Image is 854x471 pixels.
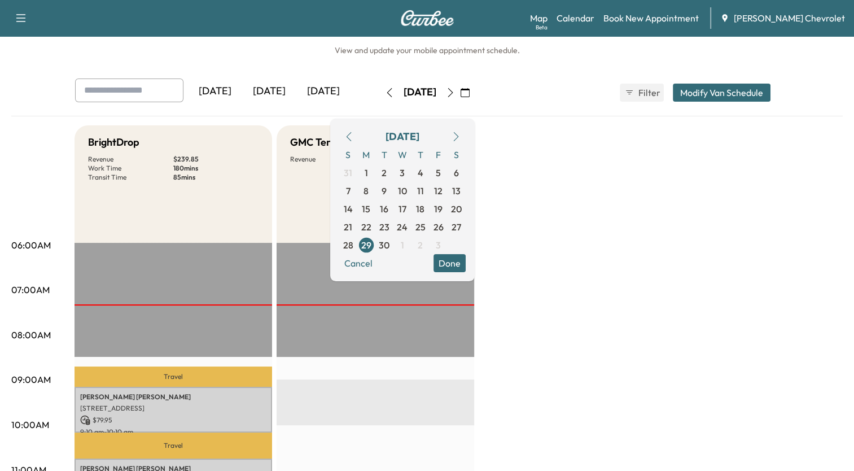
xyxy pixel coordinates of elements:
[361,238,371,252] span: 29
[452,220,461,234] span: 27
[290,155,375,164] p: Revenue
[375,146,393,164] span: T
[80,393,266,402] p: [PERSON_NAME] [PERSON_NAME]
[448,146,466,164] span: S
[398,202,406,216] span: 17
[393,146,411,164] span: W
[433,254,466,272] button: Done
[620,84,664,102] button: Filter
[75,433,272,459] p: Travel
[401,238,404,252] span: 1
[379,238,389,252] span: 30
[88,173,173,182] p: Transit Time
[418,238,423,252] span: 2
[434,202,443,216] span: 19
[11,238,51,252] p: 06:00AM
[400,10,454,26] img: Curbee Logo
[400,166,405,180] span: 3
[296,78,351,104] div: [DATE]
[88,134,139,150] h5: BrightDrop
[346,184,351,198] span: 7
[386,129,419,145] div: [DATE]
[433,220,444,234] span: 26
[343,238,353,252] span: 28
[80,404,266,413] p: [STREET_ADDRESS]
[365,166,368,180] span: 1
[75,367,272,387] p: Travel
[290,134,349,150] h5: GMC Terrain
[436,166,441,180] span: 5
[379,220,389,234] span: 23
[357,146,375,164] span: M
[364,184,369,198] span: 8
[734,11,845,25] span: [PERSON_NAME] Chevrolet
[536,23,548,32] div: Beta
[11,418,49,431] p: 10:00AM
[242,78,296,104] div: [DATE]
[188,78,242,104] div: [DATE]
[11,328,51,342] p: 08:00AM
[452,184,461,198] span: 13
[361,220,371,234] span: 22
[380,202,388,216] span: 16
[638,86,659,99] span: Filter
[173,173,259,182] p: 85 mins
[415,220,426,234] span: 25
[411,146,430,164] span: T
[434,184,443,198] span: 12
[454,166,459,180] span: 6
[88,155,173,164] p: Revenue
[344,202,353,216] span: 14
[80,428,266,437] p: 9:10 am - 10:10 am
[603,11,699,25] a: Book New Appointment
[416,202,424,216] span: 18
[339,254,378,272] button: Cancel
[451,202,462,216] span: 20
[344,166,352,180] span: 31
[404,85,436,99] div: [DATE]
[173,164,259,173] p: 180 mins
[80,415,266,425] p: $ 79.95
[397,220,408,234] span: 24
[557,11,594,25] a: Calendar
[382,166,387,180] span: 2
[339,146,357,164] span: S
[673,84,770,102] button: Modify Van Schedule
[88,164,173,173] p: Work Time
[362,202,370,216] span: 15
[11,373,51,386] p: 09:00AM
[11,283,50,296] p: 07:00AM
[344,220,352,234] span: 21
[430,146,448,164] span: F
[382,184,387,198] span: 9
[398,184,407,198] span: 10
[417,184,424,198] span: 11
[11,45,843,56] h6: View and update your mobile appointment schedule.
[173,155,259,164] p: $ 239.85
[436,238,441,252] span: 3
[530,11,548,25] a: MapBeta
[418,166,423,180] span: 4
